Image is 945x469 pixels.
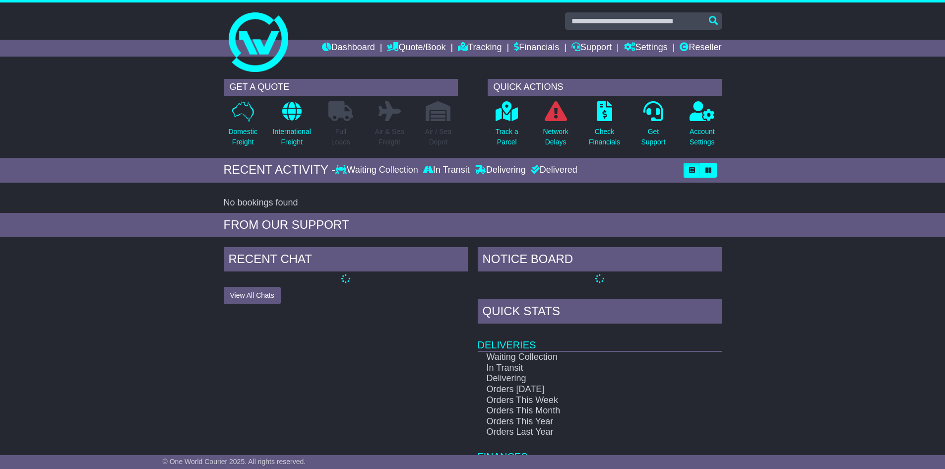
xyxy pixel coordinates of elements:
[478,351,687,363] td: Waiting Collection
[641,127,665,147] p: Get Support
[163,458,306,466] span: © One World Courier 2025. All rights reserved.
[478,299,722,326] div: Quick Stats
[478,405,687,416] td: Orders This Month
[478,373,687,384] td: Delivering
[375,127,404,147] p: Air & Sea Freight
[224,287,281,304] button: View All Chats
[322,40,375,57] a: Dashboard
[228,127,257,147] p: Domestic Freight
[488,79,722,96] div: QUICK ACTIONS
[224,218,722,232] div: FROM OUR SUPPORT
[458,40,502,57] a: Tracking
[478,384,687,395] td: Orders [DATE]
[542,101,568,153] a: NetworkDelays
[640,101,666,153] a: GetSupport
[478,427,687,438] td: Orders Last Year
[387,40,445,57] a: Quote/Book
[273,127,311,147] p: International Freight
[472,165,528,176] div: Delivering
[478,326,722,351] td: Deliveries
[690,127,715,147] p: Account Settings
[680,40,721,57] a: Reseller
[624,40,668,57] a: Settings
[478,395,687,406] td: Orders This Week
[478,247,722,274] div: NOTICE BOARD
[224,247,468,274] div: RECENT CHAT
[421,165,472,176] div: In Transit
[528,165,577,176] div: Delivered
[589,127,620,147] p: Check Financials
[689,101,715,153] a: AccountSettings
[495,101,519,153] a: Track aParcel
[224,163,336,177] div: RECENT ACTIVITY -
[514,40,559,57] a: Financials
[496,127,518,147] p: Track a Parcel
[543,127,568,147] p: Network Delays
[328,127,353,147] p: Full Loads
[228,101,257,153] a: DomesticFreight
[272,101,312,153] a: InternationalFreight
[224,79,458,96] div: GET A QUOTE
[425,127,452,147] p: Air / Sea Depot
[478,438,722,463] td: Finances
[571,40,612,57] a: Support
[588,101,621,153] a: CheckFinancials
[224,198,722,208] div: No bookings found
[335,165,420,176] div: Waiting Collection
[478,416,687,427] td: Orders This Year
[478,363,687,374] td: In Transit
